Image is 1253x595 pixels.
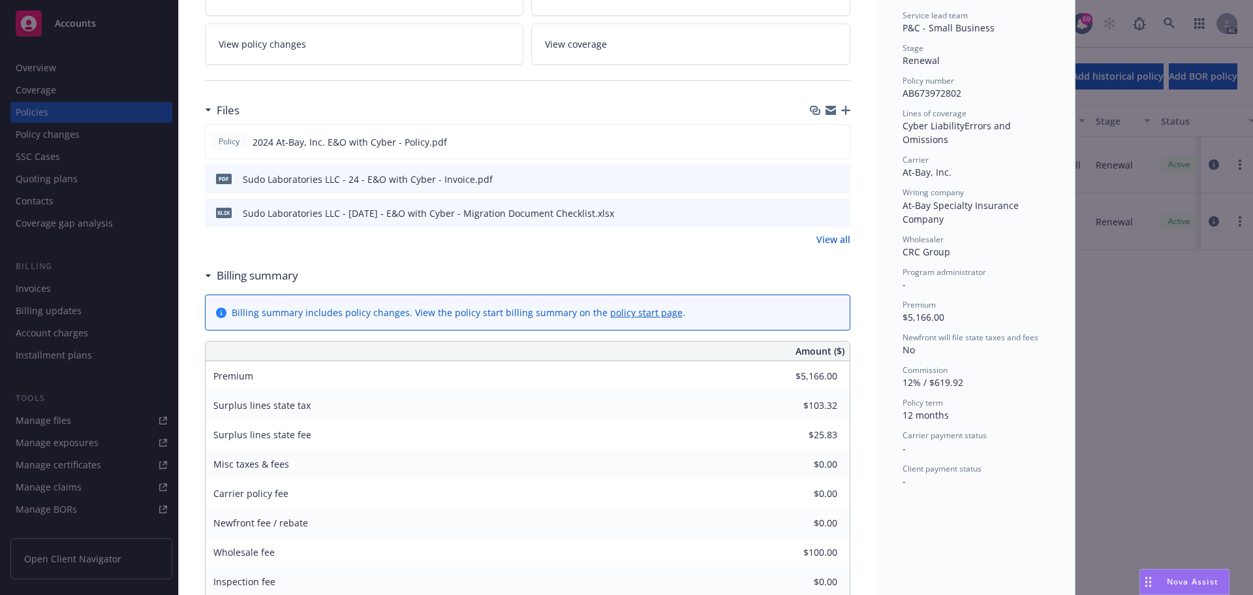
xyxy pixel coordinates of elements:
span: Surplus lines state tax [213,399,311,411]
button: preview file [833,172,845,186]
span: At-Bay Specialty Insurance Company [903,199,1021,225]
span: Errors and Omissions [903,120,1013,146]
button: preview file [833,206,845,220]
input: 0.00 [760,543,845,562]
span: No [903,344,915,356]
span: xlsx [216,208,232,217]
span: Carrier payment status [903,430,987,441]
span: At-Bay, Inc. [903,166,951,178]
h3: Billing summary [217,267,298,284]
input: 0.00 [760,484,845,504]
div: Billing summary [205,267,298,284]
span: View policy changes [219,37,306,51]
input: 0.00 [760,366,845,386]
span: Misc taxes & fees [213,458,289,470]
span: Service lead team [903,10,968,21]
span: Premium [213,370,253,382]
span: CRC Group [903,246,950,258]
span: Client payment status [903,463,982,474]
input: 0.00 [760,572,845,592]
span: View coverage [545,37,607,51]
span: Premium [903,299,936,310]
span: Policy [216,136,242,148]
span: Renewal [903,54,940,67]
span: $5,166.00 [903,311,944,323]
span: - [903,442,906,455]
span: P&C - Small Business [903,22,995,34]
span: Newfront will file state taxes and fees [903,332,1038,343]
a: View all [816,233,850,246]
span: pdf [216,174,232,184]
input: 0.00 [760,455,845,474]
div: Drag to move [1140,570,1156,594]
button: preview file [833,135,844,149]
span: 2024 At-Bay, Inc. E&O with Cyber - Policy.pdf [253,135,447,149]
div: Sudo Laboratories LLC - 24 - E&O with Cyber - Invoice.pdf [243,172,493,186]
span: Cyber Liability [903,120,965,132]
span: Writing company [903,187,964,198]
div: Billing summary includes policy changes. View the policy start billing summary on the . [232,306,685,319]
input: 0.00 [760,513,845,533]
span: Stage [903,42,923,54]
span: Program administrator [903,266,986,278]
span: Inspection fee [213,575,275,588]
a: View coverage [531,24,850,65]
span: - [903,475,906,487]
h3: Files [217,102,240,119]
span: Commission [903,364,948,376]
span: Nova Assist [1167,576,1218,587]
input: 0.00 [760,396,845,415]
span: Carrier policy fee [213,487,288,500]
div: Files [205,102,240,119]
span: 12 months [903,409,949,421]
span: Policy number [903,75,954,86]
span: Newfront fee / rebate [213,517,308,529]
span: Policy term [903,397,943,408]
span: Wholesaler [903,234,944,245]
span: Lines of coverage [903,108,967,119]
span: 12% / $619.92 [903,376,963,389]
span: AB673972802 [903,87,961,99]
span: Surplus lines state fee [213,428,311,441]
a: View policy changes [205,24,524,65]
button: Nova Assist [1139,569,1230,595]
span: Wholesale fee [213,546,275,558]
span: Amount ($) [796,344,844,358]
input: 0.00 [760,425,845,445]
button: download file [812,135,822,149]
span: Carrier [903,154,929,165]
button: download file [812,206,823,220]
div: Sudo Laboratories LLC - [DATE] - E&O with Cyber - Migration Document Checklist.xlsx [243,206,614,220]
a: policy start page [610,306,683,319]
button: download file [812,172,823,186]
span: - [903,278,906,291]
